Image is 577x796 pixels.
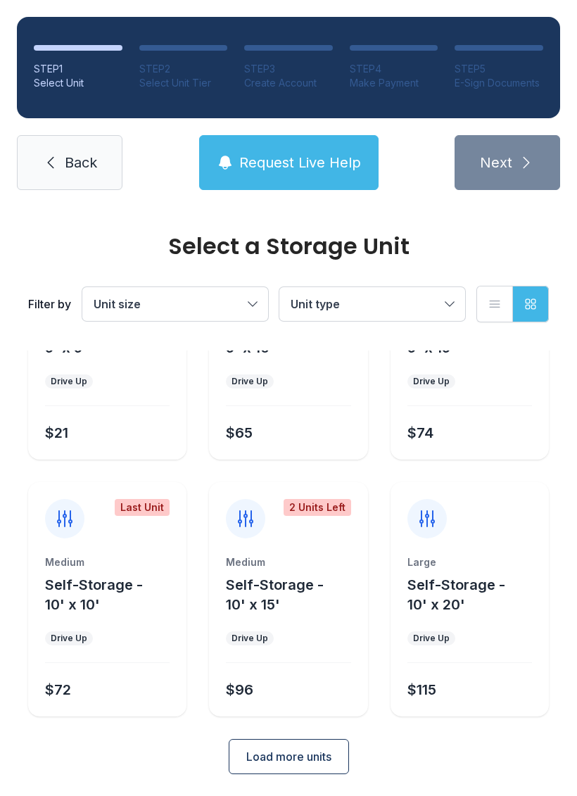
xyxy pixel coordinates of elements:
[82,287,268,321] button: Unit size
[244,62,333,76] div: STEP 3
[45,575,181,614] button: Self-Storage - 10' x 10'
[226,423,253,443] div: $65
[51,376,87,387] div: Drive Up
[45,680,71,700] div: $72
[232,633,268,644] div: Drive Up
[139,76,228,90] div: Select Unit Tier
[407,576,505,613] span: Self-Storage - 10' x 20'
[350,76,438,90] div: Make Payment
[226,575,362,614] button: Self-Storage - 10' x 15'
[291,297,340,311] span: Unit type
[45,576,143,613] span: Self-Storage - 10' x 10'
[455,62,543,76] div: STEP 5
[226,555,350,569] div: Medium
[246,748,331,765] span: Load more units
[45,555,170,569] div: Medium
[226,576,324,613] span: Self-Storage - 10' x 15'
[350,62,438,76] div: STEP 4
[65,153,97,172] span: Back
[244,76,333,90] div: Create Account
[28,296,71,312] div: Filter by
[407,423,433,443] div: $74
[34,76,122,90] div: Select Unit
[480,153,512,172] span: Next
[413,376,450,387] div: Drive Up
[239,153,361,172] span: Request Live Help
[45,423,68,443] div: $21
[94,297,141,311] span: Unit size
[284,499,351,516] div: 2 Units Left
[28,235,549,258] div: Select a Storage Unit
[455,76,543,90] div: E-Sign Documents
[407,575,543,614] button: Self-Storage - 10' x 20'
[34,62,122,76] div: STEP 1
[413,633,450,644] div: Drive Up
[51,633,87,644] div: Drive Up
[115,499,170,516] div: Last Unit
[279,287,465,321] button: Unit type
[232,376,268,387] div: Drive Up
[407,555,532,569] div: Large
[407,680,436,700] div: $115
[226,680,253,700] div: $96
[139,62,228,76] div: STEP 2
